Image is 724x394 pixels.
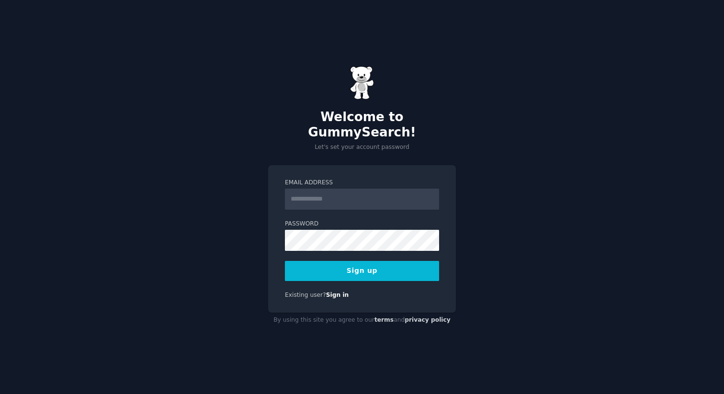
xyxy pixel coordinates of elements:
span: Existing user? [285,292,326,298]
h2: Welcome to GummySearch! [268,110,456,140]
button: Sign up [285,261,439,281]
a: terms [374,316,394,323]
label: Email Address [285,179,439,187]
div: By using this site you agree to our and [268,313,456,328]
p: Let's set your account password [268,143,456,152]
a: privacy policy [405,316,451,323]
img: Gummy Bear [350,66,374,100]
label: Password [285,220,439,228]
a: Sign in [326,292,349,298]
